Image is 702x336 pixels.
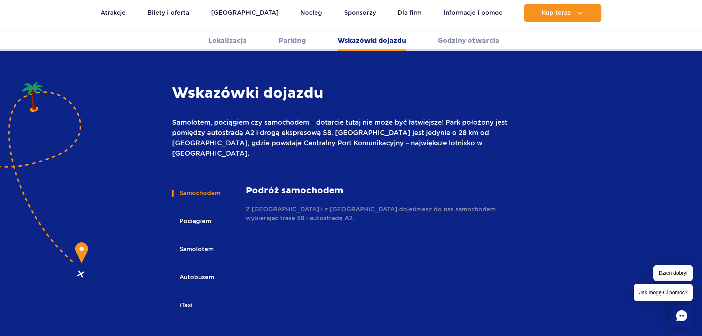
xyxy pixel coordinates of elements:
a: Bilety i oferta [147,4,189,22]
p: Z [GEOGRAPHIC_DATA] i z [GEOGRAPHIC_DATA] dojedziesz do nas samochodem wybierając trasę S8 i auto... [246,205,511,223]
a: Godziny otwarcia [438,31,499,51]
a: Wskazówki dojazdu [338,31,406,51]
a: Lokalizacja [208,31,247,51]
div: Chat [671,305,693,327]
span: Kup teraz [542,10,571,16]
a: Parking [279,31,306,51]
a: Informacje i pomoc [444,4,502,22]
button: Samolotem [172,241,220,257]
button: Autobusem [172,269,220,285]
span: Jak mogę Ci pomóc? [634,284,693,301]
p: Samolotem, pociągiem czy samochodem – dotarcie tutaj nie może być łatwiejsze! Park położony jest ... [172,117,511,159]
button: iTaxi [172,297,199,314]
button: Kup teraz [524,4,601,22]
a: Dla firm [398,4,422,22]
a: Sponsorzy [344,4,376,22]
h3: Wskazówki dojazdu [172,84,511,103]
strong: Podróż samochodem [246,185,511,196]
button: Pociągiem [172,213,217,229]
span: Dzień dobry! [653,265,693,281]
button: Samochodem [172,185,227,201]
a: Nocleg [300,4,322,22]
a: [GEOGRAPHIC_DATA] [211,4,279,22]
a: Atrakcje [101,4,126,22]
